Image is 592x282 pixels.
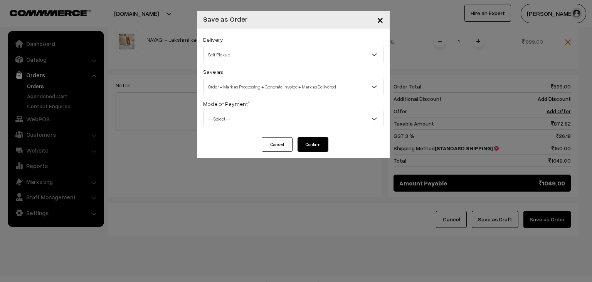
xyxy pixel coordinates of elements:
span: -- Select -- [203,112,383,126]
button: Close [371,8,390,32]
button: Cancel [262,137,293,152]
label: Save as [203,68,223,76]
label: Mode of Payment [203,100,250,108]
button: Confirm [298,137,328,152]
label: Delivery [203,36,223,44]
h4: Save as Order [203,14,247,24]
span: Order + Mark as Processing + Generate Invoice + Mark as Delivered [203,80,383,93]
span: Self Pickup [203,48,383,61]
span: Order + Mark as Processing + Generate Invoice + Mark as Delivered [203,79,383,94]
span: Self Pickup [203,47,383,62]
span: -- Select -- [203,111,383,126]
span: × [377,12,383,27]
